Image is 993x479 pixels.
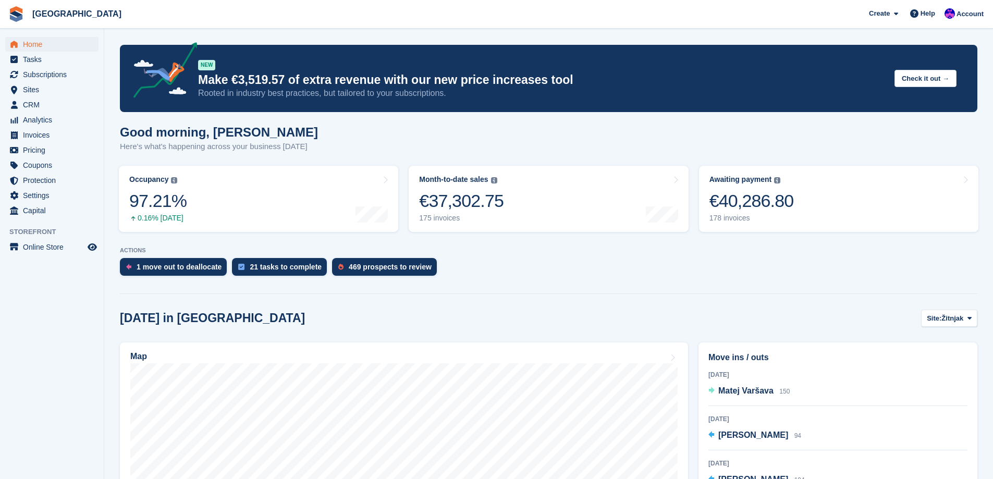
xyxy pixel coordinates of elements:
h2: [DATE] in [GEOGRAPHIC_DATA] [120,311,305,325]
div: €40,286.80 [709,190,794,212]
a: menu [5,203,99,218]
img: prospect-51fa495bee0391a8d652442698ab0144808aea92771e9ea1ae160a38d050c398.svg [338,264,344,270]
a: 1 move out to deallocate [120,258,232,281]
p: Make €3,519.57 of extra revenue with our new price increases tool [198,72,886,88]
a: [GEOGRAPHIC_DATA] [28,5,126,22]
a: [PERSON_NAME] 94 [708,429,801,443]
a: Preview store [86,241,99,253]
p: Here's what's happening across your business [DATE] [120,141,318,153]
div: NEW [198,60,215,70]
div: €37,302.75 [419,190,504,212]
a: Awaiting payment €40,286.80 178 invoices [699,166,978,232]
div: 97.21% [129,190,187,212]
div: 1 move out to deallocate [137,263,222,271]
div: 178 invoices [709,214,794,223]
p: ACTIONS [120,247,977,254]
span: Subscriptions [23,67,85,82]
a: menu [5,158,99,173]
span: Coupons [23,158,85,173]
a: menu [5,67,99,82]
div: 21 tasks to complete [250,263,322,271]
span: Capital [23,203,85,218]
span: Settings [23,188,85,203]
span: Online Store [23,240,85,254]
a: menu [5,240,99,254]
div: [DATE] [708,414,967,424]
button: Site: Žitnjak [921,310,977,327]
span: Analytics [23,113,85,127]
img: move_outs_to_deallocate_icon-f764333ba52eb49d3ac5e1228854f67142a1ed5810a6f6cc68b1a99e826820c5.svg [126,264,131,270]
a: menu [5,113,99,127]
span: [PERSON_NAME] [718,431,788,439]
span: Invoices [23,128,85,142]
a: menu [5,173,99,188]
p: Rooted in industry best practices, but tailored to your subscriptions. [198,88,886,99]
img: task-75834270c22a3079a89374b754ae025e5fb1db73e45f91037f5363f120a921f8.svg [238,264,244,270]
a: menu [5,188,99,203]
a: Occupancy 97.21% 0.16% [DATE] [119,166,398,232]
h1: Good morning, [PERSON_NAME] [120,125,318,139]
button: Check it out → [894,70,957,87]
h2: Map [130,352,147,361]
a: menu [5,128,99,142]
img: icon-info-grey-7440780725fd019a000dd9b08b2336e03edf1995a4989e88bcd33f0948082b44.svg [171,177,177,183]
h2: Move ins / outs [708,351,967,364]
div: 0.16% [DATE] [129,214,187,223]
span: Help [921,8,935,19]
span: Create [869,8,890,19]
span: Tasks [23,52,85,67]
span: Protection [23,173,85,188]
span: Žitnjak [941,313,963,324]
span: Matej Varšava [718,386,774,395]
div: 469 prospects to review [349,263,432,271]
a: Month-to-date sales €37,302.75 175 invoices [409,166,688,232]
a: Matej Varšava 150 [708,385,790,398]
img: price-adjustments-announcement-icon-8257ccfd72463d97f412b2fc003d46551f7dbcb40ab6d574587a9cd5c0d94... [125,42,198,102]
a: menu [5,97,99,112]
span: Site: [927,313,941,324]
a: menu [5,82,99,97]
span: Pricing [23,143,85,157]
img: icon-info-grey-7440780725fd019a000dd9b08b2336e03edf1995a4989e88bcd33f0948082b44.svg [491,177,497,183]
span: Storefront [9,227,104,237]
span: 94 [794,432,801,439]
div: [DATE] [708,370,967,379]
a: 469 prospects to review [332,258,442,281]
div: [DATE] [708,459,967,468]
div: Month-to-date sales [419,175,488,184]
span: 150 [779,388,790,395]
a: menu [5,37,99,52]
span: Home [23,37,85,52]
div: Occupancy [129,175,168,184]
span: Account [957,9,984,19]
img: stora-icon-8386f47178a22dfd0bd8f6a31ec36ba5ce8667c1dd55bd0f319d3a0aa187defe.svg [8,6,24,22]
img: icon-info-grey-7440780725fd019a000dd9b08b2336e03edf1995a4989e88bcd33f0948082b44.svg [774,177,780,183]
a: menu [5,52,99,67]
a: menu [5,143,99,157]
div: 175 invoices [419,214,504,223]
span: Sites [23,82,85,97]
span: CRM [23,97,85,112]
a: 21 tasks to complete [232,258,332,281]
div: Awaiting payment [709,175,772,184]
img: Ivan Gačić [945,8,955,19]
